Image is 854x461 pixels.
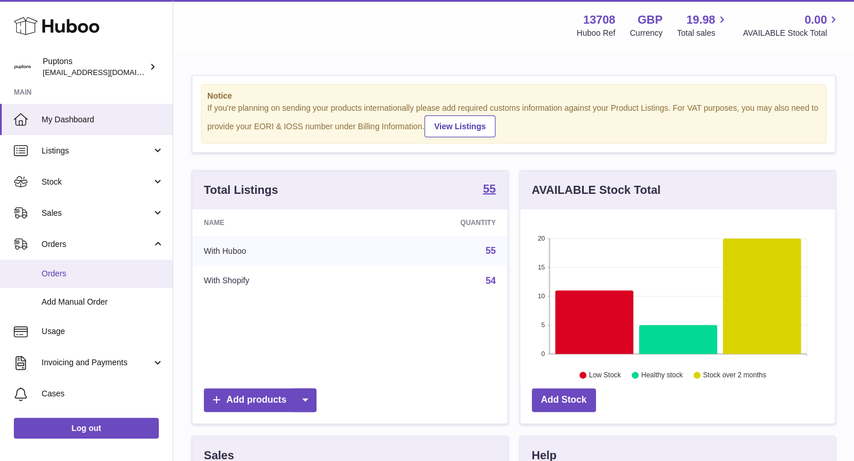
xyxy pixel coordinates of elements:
[42,239,152,250] span: Orders
[204,182,278,198] h3: Total Listings
[677,28,728,39] span: Total sales
[483,183,495,194] strong: 55
[43,56,147,78] div: Puptons
[42,357,152,368] span: Invoicing and Payments
[588,371,621,379] text: Low Stock
[677,12,728,39] a: 19.98 Total sales
[703,371,766,379] text: Stock over 2 months
[743,12,840,39] a: 0.00 AVAILABLE Stock Total
[686,12,715,28] span: 19.98
[577,28,616,39] div: Huboo Ref
[42,177,152,188] span: Stock
[42,208,152,219] span: Sales
[424,115,495,137] a: View Listings
[43,68,170,77] span: [EMAIL_ADDRESS][DOMAIN_NAME]
[207,103,820,137] div: If you're planning on sending your products internationally please add required customs informati...
[14,418,159,438] a: Log out
[641,371,683,379] text: Healthy stock
[541,350,545,357] text: 0
[483,183,495,197] a: 55
[42,388,164,399] span: Cases
[532,388,596,412] a: Add Stock
[538,235,545,242] text: 20
[362,209,507,236] th: Quantity
[42,297,164,308] span: Add Manual Order
[630,28,663,39] div: Currency
[538,264,545,271] text: 15
[486,246,496,256] a: 55
[743,28,840,39] span: AVAILABLE Stock Total
[204,388,316,412] a: Add products
[538,293,545,299] text: 10
[42,145,152,156] span: Listings
[42,268,164,279] span: Orders
[804,12,827,28] span: 0.00
[42,326,164,337] span: Usage
[583,12,616,28] strong: 13708
[192,266,362,296] td: With Shopify
[14,58,31,76] img: hello@puptons.com
[486,276,496,286] a: 54
[42,114,164,125] span: My Dashboard
[192,209,362,236] th: Name
[541,321,545,328] text: 5
[532,182,661,198] h3: AVAILABLE Stock Total
[192,236,362,266] td: With Huboo
[637,12,662,28] strong: GBP
[207,91,820,102] strong: Notice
